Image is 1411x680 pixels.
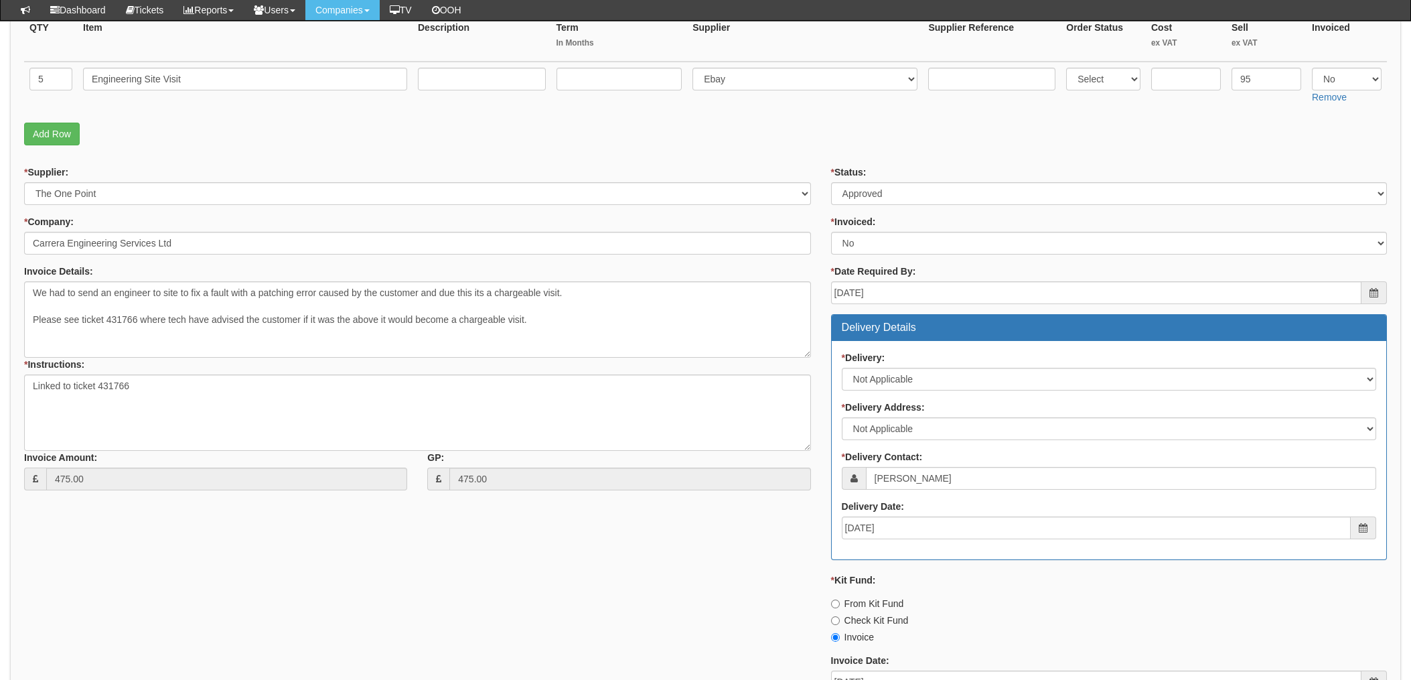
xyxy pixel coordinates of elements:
label: Invoice Date: [831,654,889,667]
label: GP: [427,451,444,464]
input: Invoice [831,633,840,642]
label: Check Kit Fund [831,614,909,627]
label: Invoiced: [831,215,876,228]
input: Check Kit Fund [831,616,840,625]
label: From Kit Fund [831,597,904,610]
small: ex VAT [1151,38,1221,49]
label: Invoice [831,630,874,644]
a: Add Row [24,123,80,145]
input: From Kit Fund [831,600,840,608]
th: Cost [1146,15,1226,62]
label: Date Required By: [831,265,916,278]
th: Term [551,15,688,62]
th: Invoiced [1307,15,1387,62]
th: QTY [24,15,78,62]
h3: Delivery Details [842,322,1376,334]
label: Company: [24,215,74,228]
label: Delivery Address: [842,401,925,414]
small: In Months [556,38,682,49]
label: Invoice Details: [24,265,93,278]
th: Supplier [687,15,923,62]
label: Delivery Date: [842,500,904,513]
textarea: We had to send an engineer to site to fix a fault with a patching error caused by the customer an... [24,281,811,358]
th: Sell [1226,15,1307,62]
label: Instructions: [24,358,84,371]
label: Delivery: [842,351,885,364]
label: Status: [831,165,867,179]
th: Item [78,15,413,62]
th: Description [413,15,551,62]
textarea: Linked to ticket 431766 [24,375,811,451]
a: Remove [1312,92,1347,103]
small: ex VAT [1232,38,1301,49]
th: Order Status [1061,15,1146,62]
label: Supplier: [24,165,68,179]
label: Invoice Amount: [24,451,97,464]
label: Kit Fund: [831,573,876,587]
label: Delivery Contact: [842,450,923,464]
th: Supplier Reference [923,15,1061,62]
